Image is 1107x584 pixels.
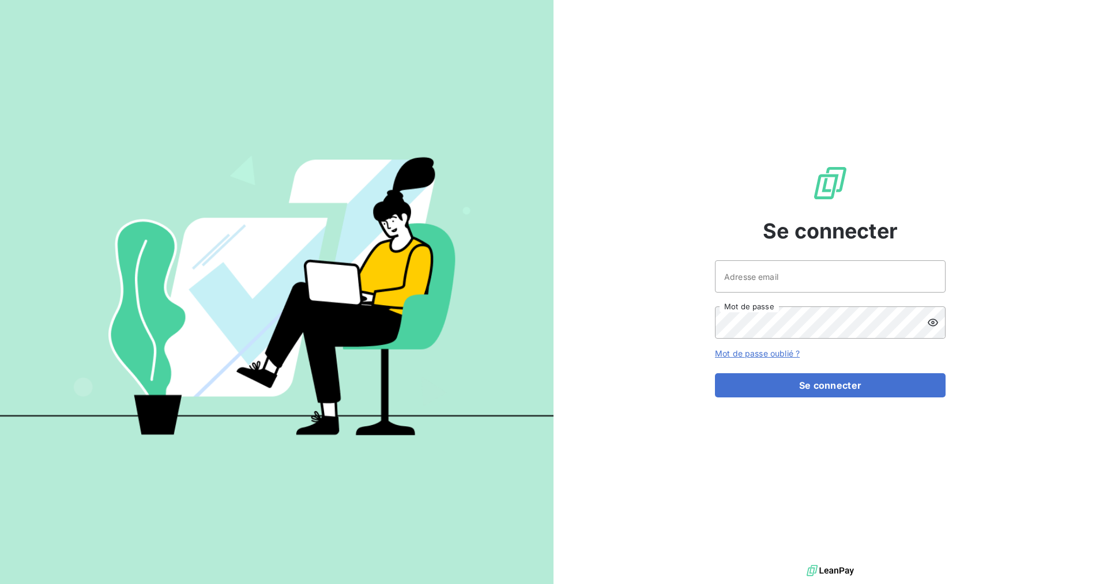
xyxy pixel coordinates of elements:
a: Mot de passe oublié ? [715,348,800,358]
button: Se connecter [715,373,946,397]
input: placeholder [715,260,946,293]
img: Logo LeanPay [812,165,849,202]
img: logo [807,562,854,579]
span: Se connecter [763,215,898,247]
